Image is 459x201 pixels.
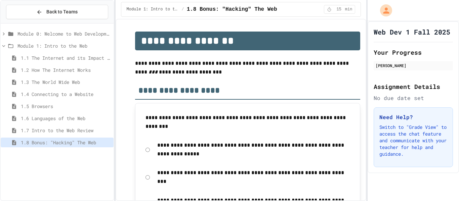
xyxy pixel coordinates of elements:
[181,7,184,12] span: /
[379,113,447,121] h3: Need Help?
[345,7,352,12] span: min
[21,139,111,146] span: 1.8 Bonus: "Hacking" The Web
[187,5,277,13] span: 1.8 Bonus: "Hacking" The Web
[21,54,111,61] span: 1.1 The Internet and its Impact on Society
[374,48,453,57] h2: Your Progress
[21,91,111,98] span: 1.4 Connecting to a Website
[374,94,453,102] div: No due date set
[373,3,394,18] div: My Account
[46,8,78,15] span: Back to Teams
[127,7,179,12] span: Module 1: Intro to the Web
[21,127,111,134] span: 1.7 Intro to the Web Review
[17,42,111,49] span: Module 1: Intro to the Web
[21,115,111,122] span: 1.6 Languages of the Web
[21,79,111,86] span: 1.3 The World Wide Web
[334,7,344,12] span: 15
[21,66,111,73] span: 1.2 How The Internet Works
[374,82,453,91] h2: Assignment Details
[376,62,451,68] div: [PERSON_NAME]
[17,30,111,37] span: Module 0: Welcome to Web Development
[379,124,447,157] p: Switch to "Grade View" to access the chat feature and communicate with your teacher for help and ...
[374,27,450,37] h1: Web Dev 1 Fall 2025
[21,103,111,110] span: 1.5 Browsers
[6,5,108,19] button: Back to Teams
